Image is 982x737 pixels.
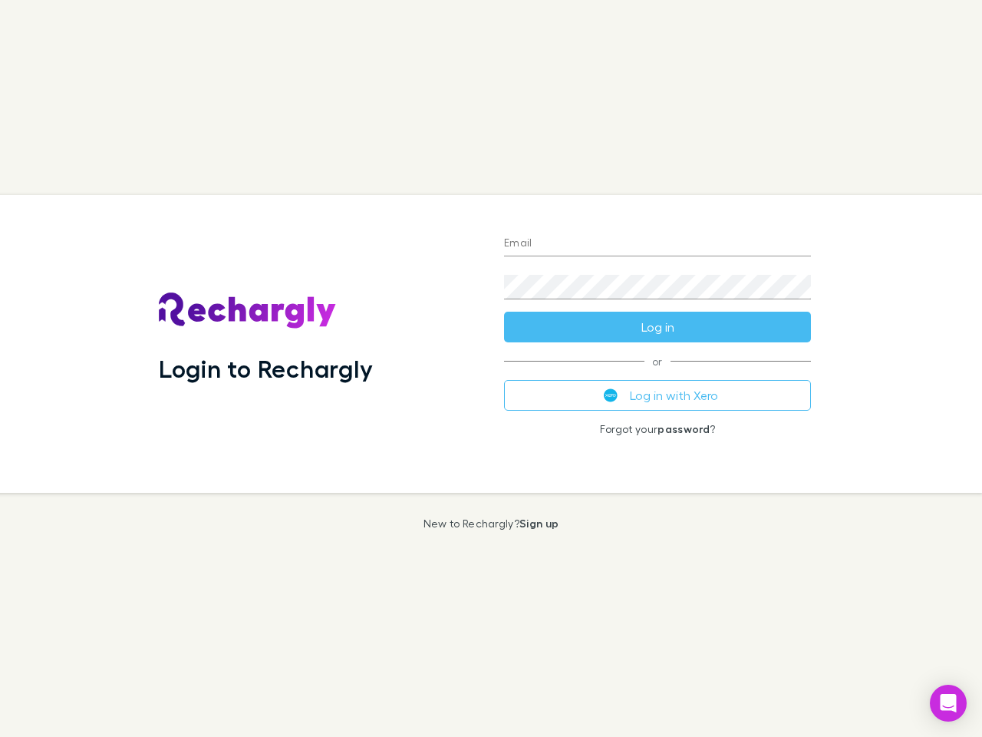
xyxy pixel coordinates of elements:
a: password [657,422,710,435]
button: Log in [504,312,811,342]
a: Sign up [519,517,559,530]
span: or [504,361,811,362]
p: New to Rechargly? [423,517,559,530]
button: Log in with Xero [504,380,811,411]
div: Open Intercom Messenger [930,685,967,722]
p: Forgot your ? [504,423,811,435]
img: Xero's logo [604,388,618,402]
img: Rechargly's Logo [159,292,337,329]
h1: Login to Rechargly [159,354,373,383]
